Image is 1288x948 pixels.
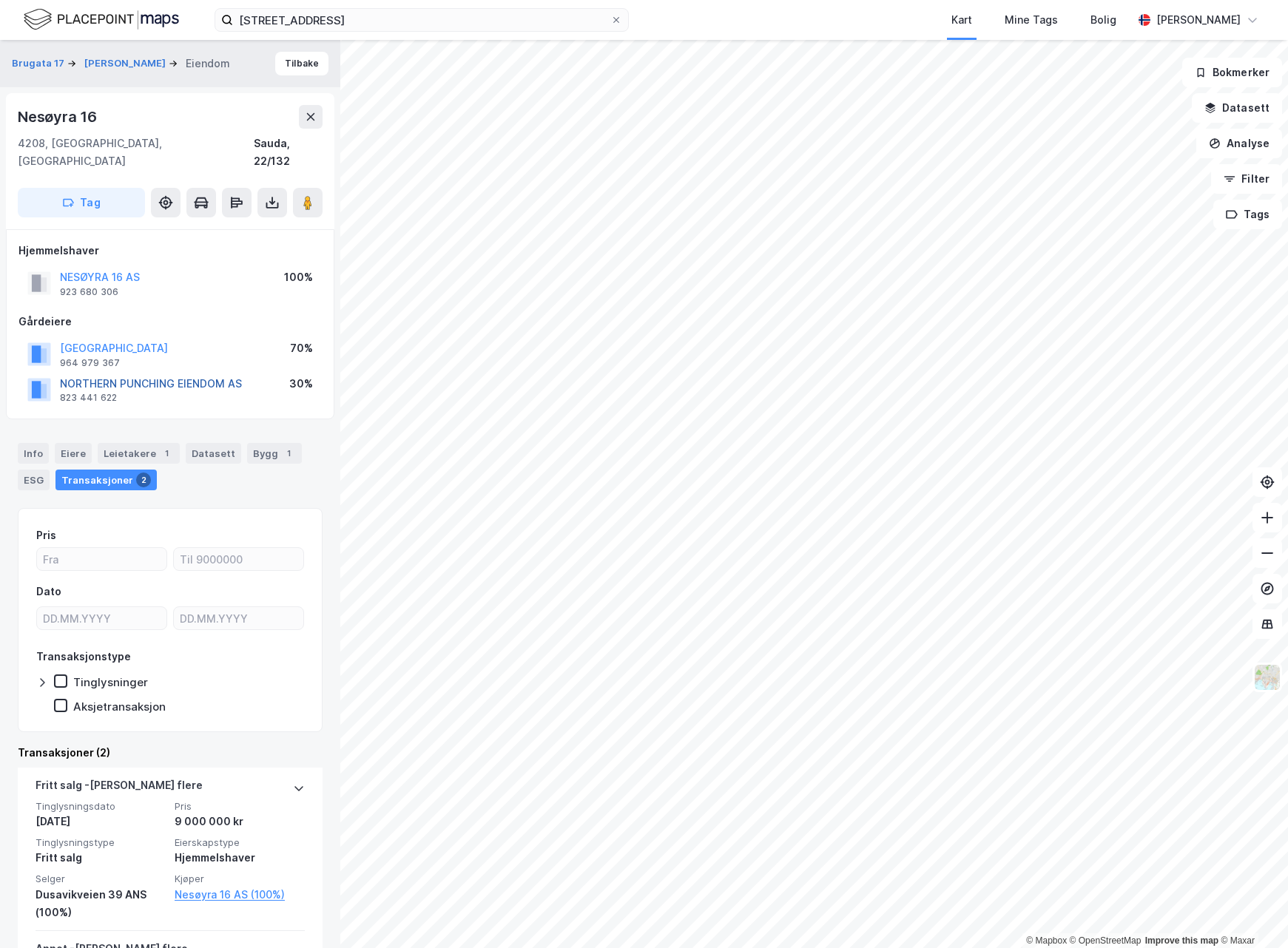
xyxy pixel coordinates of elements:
[37,607,166,629] input: DD.MM.YYYY
[254,135,323,170] div: Sauda, 22/132
[281,446,296,461] div: 1
[37,548,166,570] input: Fra
[36,849,166,867] div: Fritt salg
[186,443,241,464] div: Datasett
[1145,935,1218,946] a: Improve this map
[84,56,169,71] button: [PERSON_NAME]
[1192,93,1282,123] button: Datasett
[1214,877,1288,948] div: Kontrollprogram for chat
[36,583,61,600] div: Dato
[175,800,305,813] span: Pris
[175,813,305,830] div: 9 000 000 kr
[60,286,118,298] div: 923 680 306
[1253,663,1281,691] img: Z
[289,375,313,393] div: 30%
[233,9,610,31] input: Søk på adresse, matrikkel, gårdeiere, leietakere eller personer
[284,268,313,286] div: 100%
[36,813,166,830] div: [DATE]
[60,357,120,369] div: 964 979 367
[275,52,328,75] button: Tilbake
[73,700,166,714] div: Aksjetransaksjon
[18,470,50,490] div: ESG
[174,607,303,629] input: DD.MM.YYYY
[290,339,313,357] div: 70%
[36,836,166,849] span: Tinglysningstype
[18,242,322,260] div: Hjemmelshaver
[1156,11,1241,29] div: [PERSON_NAME]
[36,776,203,800] div: Fritt salg - [PERSON_NAME] flere
[18,105,100,129] div: Nesøyra 16
[951,11,972,29] div: Kart
[1182,58,1282,87] button: Bokmerker
[1211,164,1282,194] button: Filter
[159,446,174,461] div: 1
[12,56,67,71] button: Brugata 17
[1070,935,1142,946] a: OpenStreetMap
[36,886,166,921] div: Dusavikveien 39 ANS (100%)
[18,744,323,762] div: Transaksjoner (2)
[175,886,305,904] a: Nesøyra 16 AS (100%)
[18,188,145,217] button: Tag
[55,470,157,490] div: Transaksjoner
[175,836,305,849] span: Eierskapstype
[18,313,322,331] div: Gårdeiere
[186,55,230,72] div: Eiendom
[175,873,305,885] span: Kjøper
[36,648,131,666] div: Transaksjonstype
[1090,11,1116,29] div: Bolig
[24,7,179,33] img: logo.f888ab2527a4732fd821a326f86c7f29.svg
[175,849,305,867] div: Hjemmelshaver
[136,473,151,487] div: 2
[55,443,92,464] div: Eiere
[1214,877,1288,948] iframe: Chat Widget
[247,443,302,464] div: Bygg
[36,527,56,544] div: Pris
[1026,935,1067,946] a: Mapbox
[36,873,166,885] span: Selger
[73,675,148,689] div: Tinglysninger
[174,548,303,570] input: Til 9000000
[1005,11,1058,29] div: Mine Tags
[1213,200,1282,229] button: Tags
[18,443,49,464] div: Info
[1196,129,1282,158] button: Analyse
[18,135,254,170] div: 4208, [GEOGRAPHIC_DATA], [GEOGRAPHIC_DATA]
[60,392,117,404] div: 823 441 622
[98,443,180,464] div: Leietakere
[36,800,166,813] span: Tinglysningsdato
